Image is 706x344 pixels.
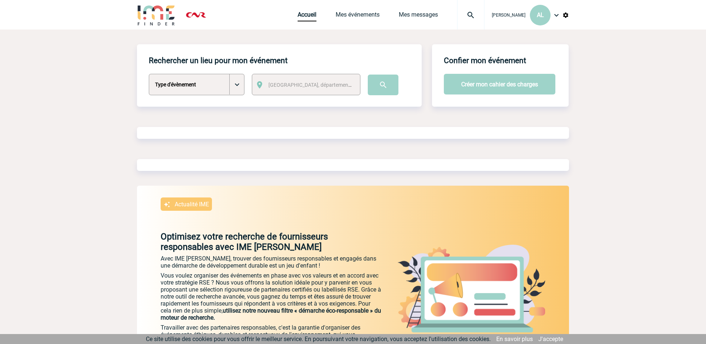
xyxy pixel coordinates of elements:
[137,231,382,252] p: Optimisez votre recherche de fournisseurs responsables avec IME [PERSON_NAME]
[368,75,398,95] input: Submit
[298,11,316,21] a: Accueil
[537,11,544,18] span: AL
[149,56,288,65] h4: Rechercher un lieu pour mon événement
[161,255,382,269] p: Avec IME [PERSON_NAME], trouver des fournisseurs responsables et engagés dans une démarche de dév...
[399,11,438,21] a: Mes messages
[444,74,555,94] button: Créer mon cahier des charges
[268,82,371,88] span: [GEOGRAPHIC_DATA], département, région...
[398,245,545,333] img: actu.png
[161,307,381,321] span: utilisez notre nouveau filtre « démarche éco-responsable » du moteur de recherche.
[175,201,209,208] p: Actualité IME
[336,11,380,21] a: Mes événements
[161,272,382,321] p: Vous voulez organiser des événements en phase avec vos valeurs et en accord avec votre stratégie ...
[137,4,175,25] img: IME-Finder
[444,56,526,65] h4: Confier mon événement
[496,336,533,343] a: En savoir plus
[146,336,491,343] span: Ce site utilise des cookies pour vous offrir le meilleur service. En poursuivant votre navigation...
[492,13,525,18] span: [PERSON_NAME]
[538,336,563,343] a: J'accepte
